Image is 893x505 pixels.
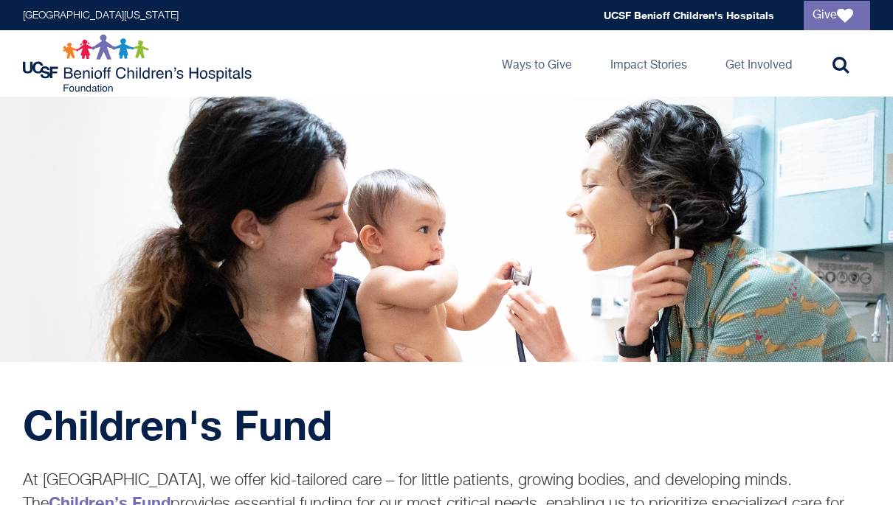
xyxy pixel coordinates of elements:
[23,10,179,21] a: [GEOGRAPHIC_DATA][US_STATE]
[599,30,699,97] a: Impact Stories
[804,1,870,30] a: Give
[604,9,774,21] a: UCSF Benioff Children's Hospitals
[714,30,804,97] a: Get Involved
[23,34,255,93] img: Logo for UCSF Benioff Children's Hospitals Foundation
[490,30,584,97] a: Ways to Give
[23,400,332,449] strong: Children's Fund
